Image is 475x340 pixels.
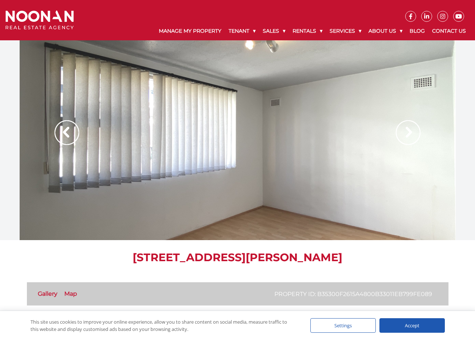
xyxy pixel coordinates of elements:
a: Gallery [38,290,57,297]
img: Noonan Real Estate Agency [5,11,74,29]
a: Services [326,22,365,40]
a: Sales [259,22,289,40]
div: Settings [310,318,376,333]
a: Rentals [289,22,326,40]
a: About Us [365,22,406,40]
img: Arrow slider [55,120,79,145]
div: Accept [379,318,445,333]
h1: [STREET_ADDRESS][PERSON_NAME] [27,251,448,264]
img: Arrow slider [396,120,420,145]
p: Property ID: b35300f2615a4800b33011eb799fe089 [274,290,432,299]
a: Tenant [225,22,259,40]
a: Blog [406,22,428,40]
a: Contact Us [428,22,470,40]
a: Manage My Property [155,22,225,40]
div: This site uses cookies to improve your online experience, allow you to share content on social me... [31,318,296,333]
a: Map [64,290,77,297]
